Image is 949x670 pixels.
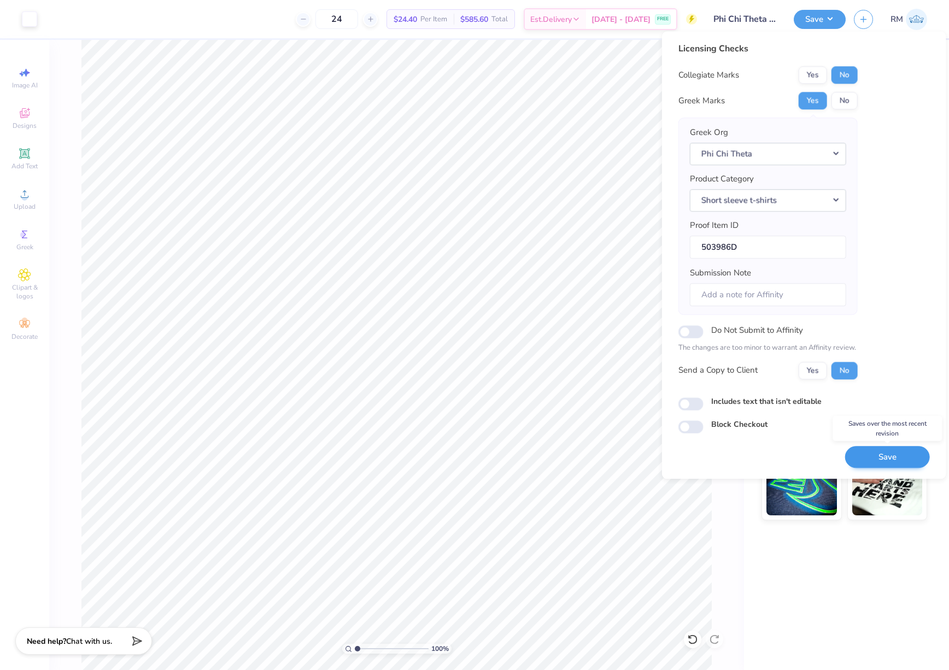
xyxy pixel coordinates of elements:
img: Glow in the Dark Ink [766,461,837,515]
button: Yes [799,362,827,379]
input: Add a note for Affinity [690,283,846,307]
input: Untitled Design [705,8,786,30]
span: RM [891,13,903,26]
span: Designs [13,121,37,130]
label: Proof Item ID [690,219,739,232]
label: Includes text that isn't editable [711,396,822,407]
button: No [831,66,858,84]
span: 100 % [431,644,449,654]
button: Save [794,10,846,29]
button: No [831,362,858,379]
span: Chat with us. [66,636,112,647]
button: Short sleeve t-shirts [690,189,846,211]
div: Send a Copy to Client [678,365,758,377]
span: Image AI [12,81,38,90]
span: Add Text [11,162,38,171]
label: Submission Note [690,267,751,279]
div: Saves over the most recent revision [833,416,942,441]
img: Water based Ink [852,461,923,515]
button: Yes [799,66,827,84]
span: Total [491,14,508,25]
span: [DATE] - [DATE] [591,14,651,25]
button: Yes [799,92,827,109]
a: RM [891,9,927,30]
span: FREE [657,15,669,23]
button: No [831,92,858,109]
span: Greek [16,243,33,251]
button: Phi Chi Theta [690,143,846,165]
p: The changes are too minor to warrant an Affinity review. [678,343,858,354]
div: Greek Marks [678,95,725,107]
label: Block Checkout [711,419,768,430]
img: Ronald Manipon [906,9,927,30]
label: Product Category [690,173,754,185]
span: Upload [14,202,36,211]
label: Do Not Submit to Affinity [711,323,803,337]
strong: Need help? [27,636,66,647]
input: – – [315,9,358,29]
span: Clipart & logos [5,283,44,301]
span: Decorate [11,332,38,341]
span: Per Item [420,14,447,25]
span: $24.40 [394,14,417,25]
span: Est. Delivery [530,14,572,25]
span: $585.60 [460,14,488,25]
div: Licensing Checks [678,42,858,55]
label: Greek Org [690,126,728,139]
button: Save [845,446,930,468]
div: Collegiate Marks [678,69,739,81]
